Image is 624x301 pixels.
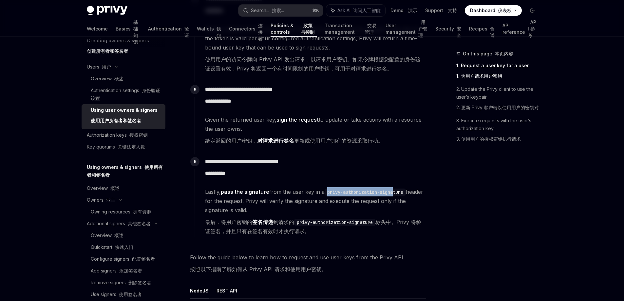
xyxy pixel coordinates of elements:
[110,185,120,191] font: 概述
[463,50,513,58] span: On this page
[229,21,263,37] a: Connectors 连接器
[132,256,155,262] font: 配置签名者
[133,19,138,45] font: 基础知识
[337,7,381,14] span: Ask AI
[87,143,145,151] div: Key quorums
[490,26,495,38] font: 食谱
[91,106,158,127] div: Using user owners & signers
[252,219,273,226] a: 签名传递
[469,21,495,37] a: Recipes 食谱
[129,132,148,138] font: 授权密钥
[114,76,123,81] font: 概述
[87,163,165,179] h5: Using owners & signers
[91,208,151,216] div: Owning resources
[114,232,123,238] font: 概述
[87,220,151,228] div: Additional signers
[91,87,161,102] div: Authentication settings
[456,60,543,84] a: 1. Request a user key for a user1. 为用户请求用户密钥
[91,267,142,275] div: Add signers
[133,209,151,214] font: 拥有资源
[148,21,189,37] a: Authentication 验证
[435,21,461,37] a: Security 安全
[115,244,133,250] font: 快速入门
[312,8,319,13] span: ⌘ K
[502,21,537,37] a: API reference API 参考
[205,56,421,72] font: 使用用户的访问令牌向 Privy API 发出请求，以请求用户密钥。如果令牌根据您配置的身份验证设置有效，Privy 将返回一个有时间限制的用户密钥，可用于对请求进行签名。
[190,253,426,276] span: Follow the guide below to learn how to request and use user keys from the Privy API.
[82,182,165,194] a: Overview 概述
[91,255,155,263] div: Configure signers
[106,197,115,203] font: 业主
[205,219,421,234] font: 最后，将用户密钥的 到请求的 标头中。Privy 将验证签名，并且只有在签名有效时才执行请求。
[456,105,539,110] font: 2. 更新 Privy 客户端以使用用户的密钥对
[408,8,417,13] font: 演示
[87,184,120,192] div: Overview
[205,187,426,238] span: Lastly, from the user key in a header for the request. Privy will verify the signature and execut...
[326,5,385,16] button: Ask AI 询问人工智能
[82,289,165,300] a: Use signers 使用签名者
[276,116,319,123] a: sign the request
[258,23,263,41] font: 连接器
[87,131,148,139] div: Authorization keys
[353,8,381,13] font: 询问人工智能
[251,7,284,14] div: Search...
[527,5,538,16] button: Toggle dark mode
[118,144,145,150] font: 关键法定人数
[217,26,221,38] font: 钱包
[119,268,142,273] font: 添加签名者
[257,137,294,144] a: 对请求进行签名
[102,64,111,70] font: 用户
[238,5,323,16] button: Search... 搜索...⌘K
[271,21,317,37] a: Policies & controls 政策与控制
[448,8,457,13] font: 支持
[495,51,513,56] font: 本页内容
[82,265,165,277] a: Add signers 添加签名者
[456,73,502,79] font: 1. 为用户请求用户密钥
[82,241,165,253] a: Quickstart 快速入门
[325,21,378,37] a: Transaction management 交易管理
[386,21,428,37] a: User management 用户管理
[82,206,165,218] a: Owning resources 拥有资源
[205,25,426,76] span: Make a request to the Privy API with the user’s access token to request a user key. If the token ...
[91,243,133,251] div: Quickstart
[205,115,426,148] span: Given the returned user key, to update or take actions with a resource the user owns.
[91,291,142,298] div: Use signers
[272,8,284,13] font: 搜索...
[91,75,123,83] div: Overview
[418,19,427,38] font: 用户管理
[301,23,314,35] font: 政策与控制
[456,115,543,147] a: 3. Execute requests with the user’s authorization key3. 使用用户的授权密钥执行请求
[91,231,123,239] div: Overview
[325,189,406,196] code: privy-authorization-signature
[119,291,142,297] font: 使用签名者
[87,6,127,15] img: dark logo
[82,129,165,141] a: Authorization keys 授权密钥
[498,8,512,13] font: 仪表板
[87,37,149,58] h5: Creating owners & signers
[116,21,141,37] a: Basics 基础知识
[390,7,417,14] a: Demo 演示
[91,279,151,287] div: Remove signers
[190,266,327,272] font: 按照以下指南了解如何从 Privy API 请求和使用用户密钥。
[221,189,269,195] a: pass the signature
[82,85,165,104] a: Authentication settings 身份验证设置
[87,196,115,204] div: Owners
[190,283,209,298] button: NodeJS
[128,221,151,226] font: 其他签名者
[82,277,165,289] a: Remove signers 删除签名者
[184,26,189,38] font: 验证
[217,283,237,298] button: REST API
[197,21,221,37] a: Wallets 钱包
[82,230,165,241] a: Overview 概述
[205,137,383,144] font: 给定返回的用户密钥， 更新或使用用户拥有的资源采取行动。
[82,73,165,85] a: Overview 概述
[91,118,141,123] font: 使用用户所有者和签名者
[528,19,536,38] font: API 参考
[456,136,521,142] font: 3. 使用用户的授权密钥执行请求
[128,280,151,285] font: 删除签名者
[87,21,108,37] a: Welcome
[425,7,457,14] a: Support 支持
[87,63,111,71] div: Users
[470,7,512,14] span: Dashboard
[465,5,522,16] a: Dashboard 仪表板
